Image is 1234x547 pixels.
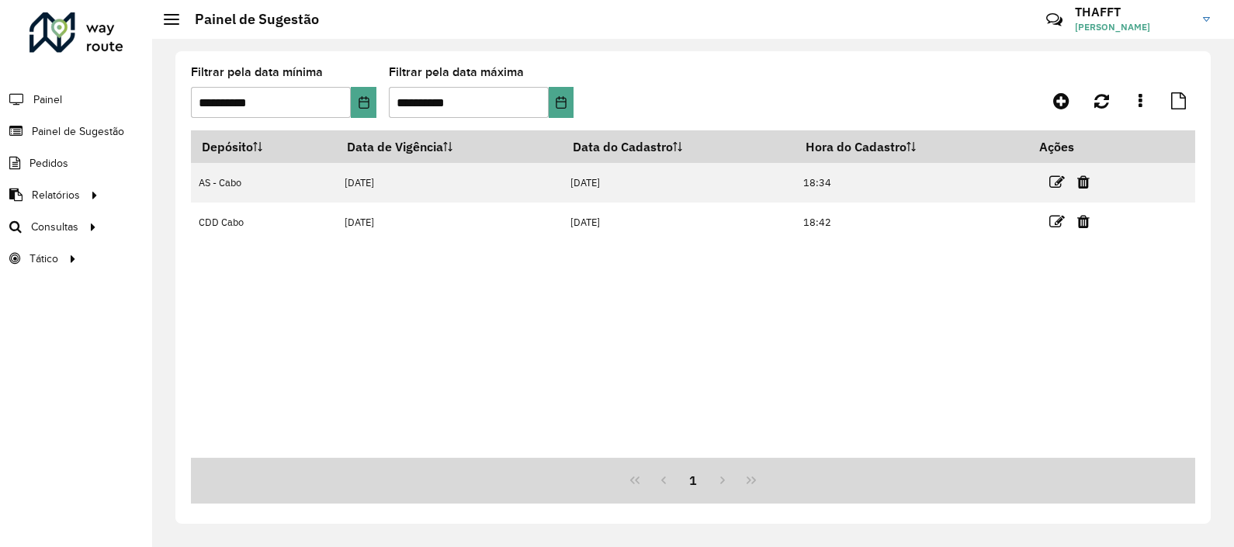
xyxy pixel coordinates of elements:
td: 18:42 [795,203,1028,242]
span: [PERSON_NAME] [1075,20,1191,34]
th: Data de Vigência [337,130,563,163]
span: Painel de Sugestão [32,123,124,140]
span: Consultas [31,219,78,235]
td: [DATE] [562,203,795,242]
td: [DATE] [337,203,563,242]
label: Filtrar pela data máxima [389,63,524,81]
a: Excluir [1077,171,1090,192]
a: Editar [1049,211,1065,232]
td: 18:34 [795,163,1028,203]
td: AS - Cabo [191,163,337,203]
a: Editar [1049,171,1065,192]
h3: THAFFT [1075,5,1191,19]
a: Excluir [1077,211,1090,232]
button: 1 [678,466,708,495]
th: Data do Cadastro [562,130,795,163]
th: Hora do Cadastro [795,130,1028,163]
td: [DATE] [337,163,563,203]
span: Painel [33,92,62,108]
td: [DATE] [562,163,795,203]
span: Tático [29,251,58,267]
th: Ações [1029,130,1122,163]
button: Choose Date [549,87,574,118]
span: Pedidos [29,155,68,171]
span: Relatórios [32,187,80,203]
th: Depósito [191,130,337,163]
label: Filtrar pela data mínima [191,63,323,81]
button: Choose Date [351,87,376,118]
h2: Painel de Sugestão [179,11,319,28]
a: Contato Rápido [1038,3,1071,36]
td: CDD Cabo [191,203,337,242]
